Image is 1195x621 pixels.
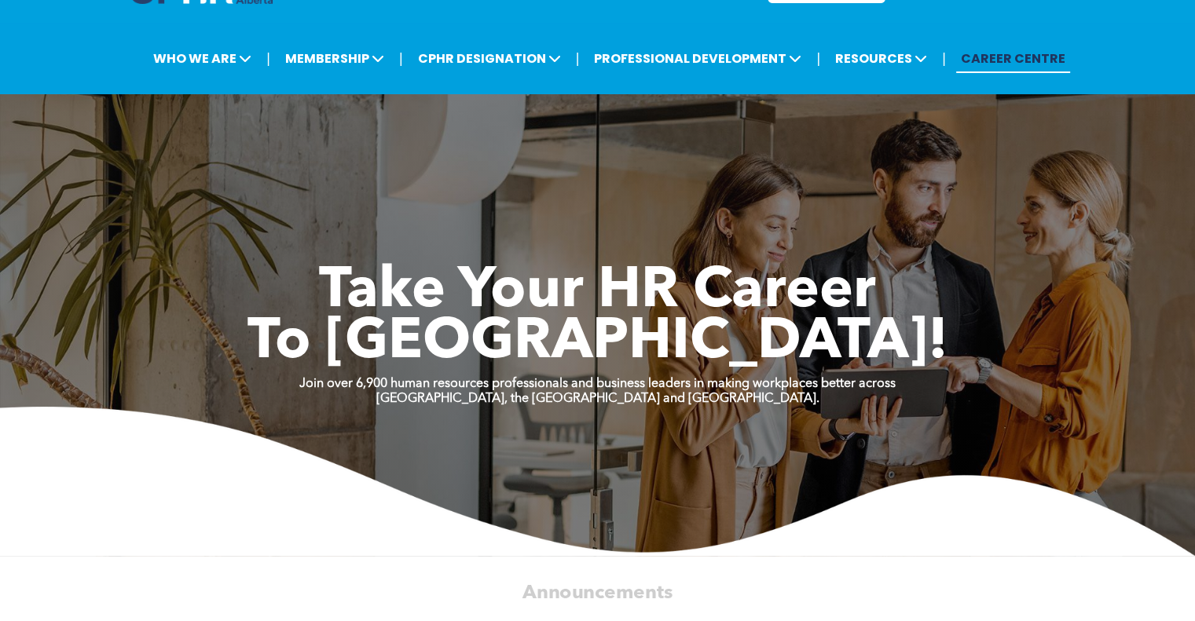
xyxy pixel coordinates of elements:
[399,42,403,75] li: |
[413,44,566,73] span: CPHR DESIGNATION
[589,44,806,73] span: PROFESSIONAL DEVELOPMENT
[956,44,1070,73] a: CAREER CENTRE
[816,42,820,75] li: |
[266,42,270,75] li: |
[830,44,932,73] span: RESOURCES
[247,315,948,371] span: To [GEOGRAPHIC_DATA]!
[319,264,876,320] span: Take Your HR Career
[148,44,256,73] span: WHO WE ARE
[576,42,580,75] li: |
[522,583,673,602] span: Announcements
[942,42,946,75] li: |
[376,393,819,405] strong: [GEOGRAPHIC_DATA], the [GEOGRAPHIC_DATA] and [GEOGRAPHIC_DATA].
[280,44,389,73] span: MEMBERSHIP
[299,378,896,390] strong: Join over 6,900 human resources professionals and business leaders in making workplaces better ac...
